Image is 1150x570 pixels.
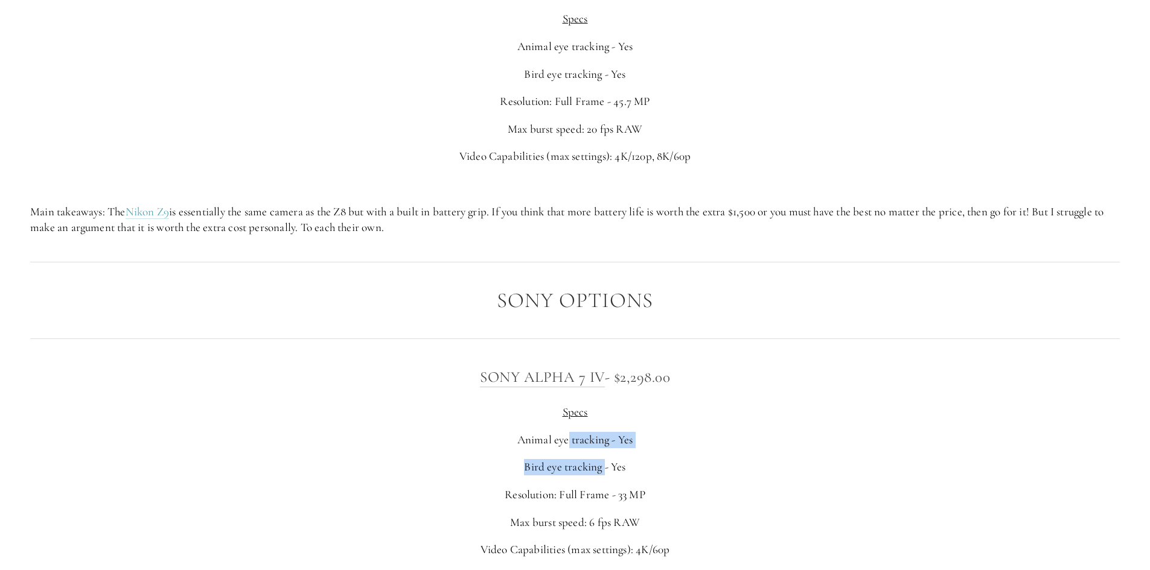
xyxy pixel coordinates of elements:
p: Resolution: Full Frame - 45.7 MP [30,93,1120,110]
p: Animal eye tracking - Yes [30,432,1120,448]
p: Bird eye tracking - Yes [30,459,1120,475]
a: Sony Alpha 7 IV [480,368,605,387]
p: Max burst speed: 6 fps RAW [30,515,1120,531]
p: Video Capabilities (max settings): 4K/60p [30,542,1120,558]
p: Bird eye tracking - Yes [30,66,1120,83]
span: Specs [563,405,588,419]
p: Video Capabilities (max settings): 4K/120p, 8K/60p [30,148,1120,165]
p: Resolution: Full Frame - 33 MP [30,487,1120,503]
h2: Sony Options [30,289,1120,312]
h3: - $2,298.00 [30,365,1120,389]
span: Specs [563,11,588,25]
a: Nikon Z9 [126,204,170,220]
p: Max burst speed: 20 fps RAW [30,121,1120,138]
p: Animal eye tracking - Yes [30,39,1120,55]
p: Main takeaways: The is essentially the same camera as the Z8 but with a built in battery grip. If... [30,204,1120,236]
